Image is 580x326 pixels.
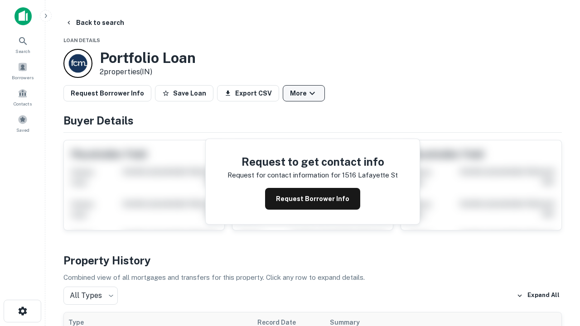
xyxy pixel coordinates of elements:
span: Borrowers [12,74,34,81]
button: Save Loan [155,85,213,101]
h4: Property History [63,252,562,268]
p: Request for contact information for [227,170,340,181]
button: Back to search [62,14,128,31]
h4: Request to get contact info [227,153,398,170]
img: capitalize-icon.png [14,7,32,25]
a: Saved [3,111,43,135]
button: Request Borrower Info [63,85,151,101]
button: Request Borrower Info [265,188,360,210]
button: More [283,85,325,101]
div: All Types [63,287,118,305]
button: Expand All [514,289,562,302]
iframe: Chat Widget [535,225,580,268]
a: Search [3,32,43,57]
p: 1516 lafayette st [342,170,398,181]
span: Search [15,48,30,55]
a: Borrowers [3,58,43,83]
span: Loan Details [63,38,100,43]
p: 2 properties (IN) [100,67,196,77]
span: Saved [16,126,29,134]
h3: Portfolio Loan [100,49,196,67]
button: Export CSV [217,85,279,101]
p: Combined view of all mortgages and transfers for this property. Click any row to expand details. [63,272,562,283]
h4: Buyer Details [63,112,562,129]
span: Contacts [14,100,32,107]
a: Contacts [3,85,43,109]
